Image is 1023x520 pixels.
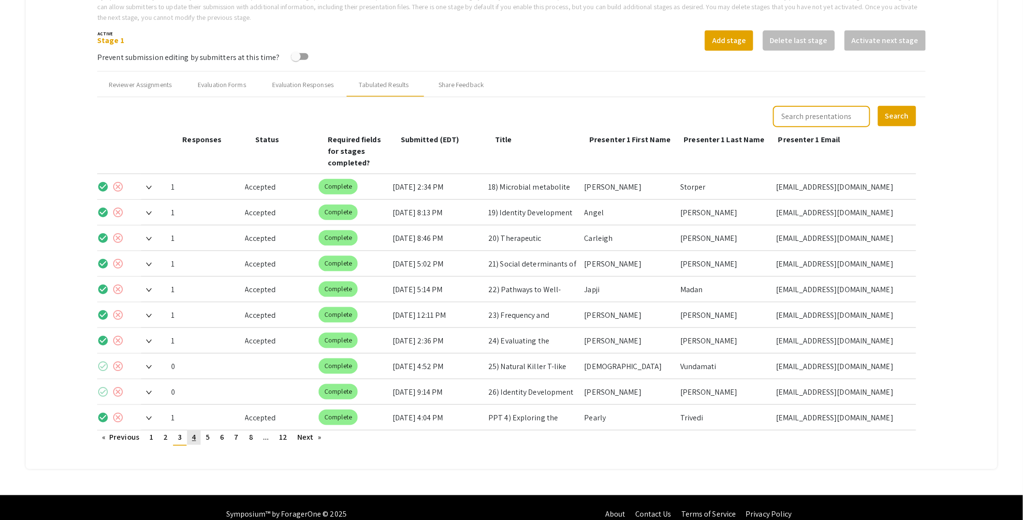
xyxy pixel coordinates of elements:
[776,277,908,302] div: [EMAIL_ADDRESS][DOMAIN_NAME]
[393,328,481,353] div: [DATE] 2:36 PM
[680,277,768,302] div: Madan
[319,384,358,400] mat-chip: Complete
[182,134,221,145] span: Responses
[319,282,358,297] mat-chip: Complete
[328,134,381,168] span: Required fields for stages completed?
[776,302,908,327] div: [EMAIL_ADDRESS][DOMAIN_NAME]
[776,328,908,353] div: [EMAIL_ADDRESS][DOMAIN_NAME]
[171,405,237,430] div: 1
[763,30,835,51] button: Delete last stage
[319,205,358,220] mat-chip: Complete
[585,251,672,276] div: [PERSON_NAME]
[680,200,768,225] div: [PERSON_NAME]
[488,200,576,225] div: 19) Identity Development in Emerging Adulthood: The Roles of Attachment and Self-Esteem
[635,509,672,520] a: Contact Us
[97,412,109,423] mat-icon: check_circle
[585,405,672,430] div: Pearly
[845,30,926,51] button: Activate next stage
[146,365,152,369] img: Expand arrow
[292,431,326,445] a: Next page
[192,432,196,443] span: 4
[112,258,124,269] mat-icon: cancel
[171,328,237,353] div: 1
[109,80,172,90] div: Reviewer Assignments
[319,179,358,194] mat-chip: Complete
[776,405,908,430] div: [EMAIL_ADDRESS][DOMAIN_NAME]
[319,256,358,271] mat-chip: Complete
[319,230,358,246] mat-chip: Complete
[149,432,153,443] span: 1
[206,432,210,443] span: 5
[245,302,311,327] div: Accepted
[585,354,672,379] div: [DEMOGRAPHIC_DATA]
[178,432,182,443] span: 3
[97,335,109,346] mat-icon: check_circle
[255,134,279,145] span: Status
[97,360,109,372] mat-icon: check_circle
[245,251,311,276] div: Accepted
[146,237,152,241] img: Expand arrow
[171,200,237,225] div: 1
[488,225,576,251] div: 20) Therapeutic Modulation of Stress Response Pathways in [MEDICAL_DATA] Stem Cells
[171,174,237,199] div: 1
[680,379,768,404] div: [PERSON_NAME]
[776,225,908,251] div: [EMAIL_ADDRESS][DOMAIN_NAME]
[746,509,792,520] a: Privacy Policy
[112,386,124,398] mat-icon: cancel
[112,309,124,321] mat-icon: cancel
[146,391,152,395] img: Expand arrow
[171,354,237,379] div: 0
[495,134,512,145] span: Title
[97,309,109,321] mat-icon: check_circle
[97,52,279,62] span: Prevent submission editing by submitters at this time?
[773,106,870,127] input: Search presentations
[245,200,311,225] div: Accepted
[393,277,481,302] div: [DATE] 5:14 PM
[393,225,481,251] div: [DATE] 8:46 PM
[112,360,124,372] mat-icon: cancel
[680,328,768,353] div: [PERSON_NAME]
[7,476,41,513] iframe: Chat
[488,174,576,199] div: 18) Microbial metabolite shifts with [MEDICAL_DATA] use in [MEDICAL_DATA]
[146,340,152,343] img: Expand arrow
[589,134,671,145] span: Presenter 1 First Name
[171,277,237,302] div: 1
[97,431,916,446] ul: Pagination
[171,302,237,327] div: 1
[97,283,109,295] mat-icon: check_circle
[438,80,484,90] div: Share Feedback
[393,302,481,327] div: [DATE] 12:11 PM
[245,174,311,199] div: Accepted
[146,211,152,215] img: Expand arrow
[319,307,358,323] mat-chip: Complete
[234,432,239,443] span: 7
[680,174,768,199] div: Storper
[585,302,672,327] div: [PERSON_NAME]
[393,251,481,276] div: [DATE] 5:02 PM
[112,232,124,244] mat-icon: cancel
[171,379,237,404] div: 0
[171,251,237,276] div: 1
[359,80,409,90] div: Tabulated Results
[112,283,124,295] mat-icon: cancel
[393,379,481,404] div: [DATE] 9:14 PM
[878,106,916,126] button: Search
[146,186,152,190] img: Expand arrow
[171,225,237,251] div: 1
[488,354,576,379] div: 25) Natural Killer T-like Cells and Longevity: A Comparative Analysis
[585,174,672,199] div: [PERSON_NAME]
[97,431,144,445] a: Previous page
[279,432,287,443] span: 12
[778,134,840,145] span: Presenter 1 Email
[97,258,109,269] mat-icon: check_circle
[776,379,908,404] div: [EMAIL_ADDRESS][DOMAIN_NAME]
[488,251,576,276] div: 21) Social determinants of early development in infants, a cross-sectional analysis
[245,405,311,430] div: Accepted
[680,251,768,276] div: [PERSON_NAME]
[146,288,152,292] img: Expand arrow
[319,333,358,348] mat-chip: Complete
[681,509,736,520] a: Terms of Service
[97,207,109,218] mat-icon: check_circle
[112,412,124,423] mat-icon: cancel
[401,134,459,145] span: Submitted (EDT)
